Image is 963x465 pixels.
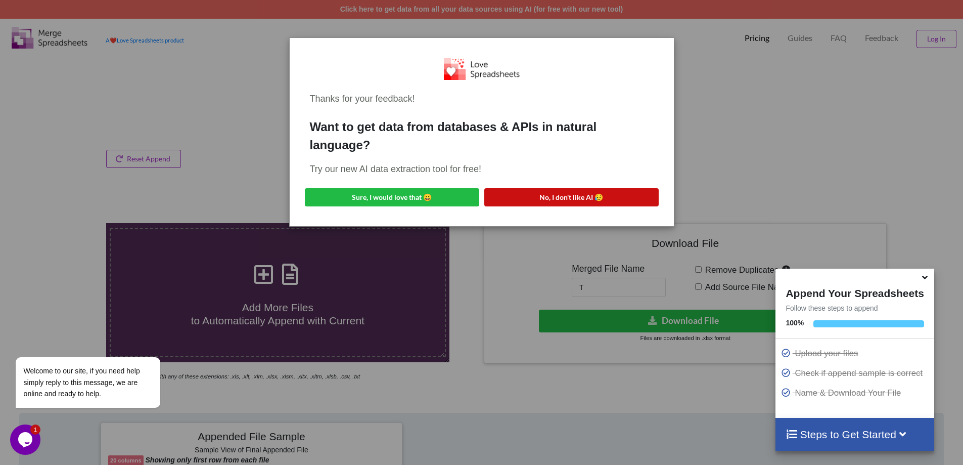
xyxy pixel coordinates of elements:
button: Sure, I would love that 😀 [305,188,479,206]
iframe: chat widget [10,266,192,419]
p: Upload your files [781,347,931,360]
b: 100 % [786,319,804,327]
button: No, I don't like AI 😥 [484,188,659,206]
iframe: chat widget [10,425,42,455]
div: Thanks for your feedback! [310,92,654,106]
h4: Steps to Get Started [786,428,924,441]
img: Logo.png [444,58,520,80]
div: Want to get data from databases & APIs in natural language? [310,118,654,154]
h4: Append Your Spreadsheets [775,284,934,300]
p: Name & Download Your File [781,387,931,399]
p: Check if append sample is correct [781,367,931,379]
div: Try our new AI data extraction tool for free! [310,162,654,176]
p: Follow these steps to append [775,303,934,313]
